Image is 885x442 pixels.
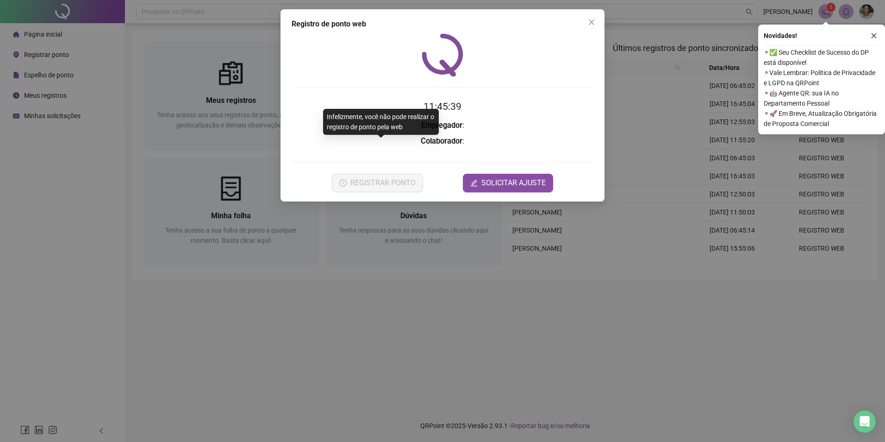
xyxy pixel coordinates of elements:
[424,101,461,112] time: 11:45:39
[764,108,879,129] span: ⚬ 🚀 Em Breve, Atualização Obrigatória de Proposta Comercial
[463,174,553,192] button: editSOLICITAR AJUSTE
[470,179,478,187] span: edit
[588,19,595,26] span: close
[292,135,593,147] h3: :
[422,33,463,76] img: QRPoint
[764,47,879,68] span: ⚬ ✅ Seu Checklist de Sucesso do DP está disponível
[332,174,423,192] button: REGISTRAR PONTO
[764,88,879,108] span: ⚬ 🤖 Agente QR: sua IA no Departamento Pessoal
[292,120,593,132] h3: :
[764,31,797,41] span: Novidades !
[854,410,876,433] div: Open Intercom Messenger
[584,15,599,30] button: Close
[481,177,546,189] span: SOLICITAR AJUSTE
[764,68,879,88] span: ⚬ Vale Lembrar: Política de Privacidade e LGPD na QRPoint
[871,32,877,39] span: close
[421,137,462,145] strong: Colaborador
[421,121,462,130] strong: Empregador
[292,19,593,30] div: Registro de ponto web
